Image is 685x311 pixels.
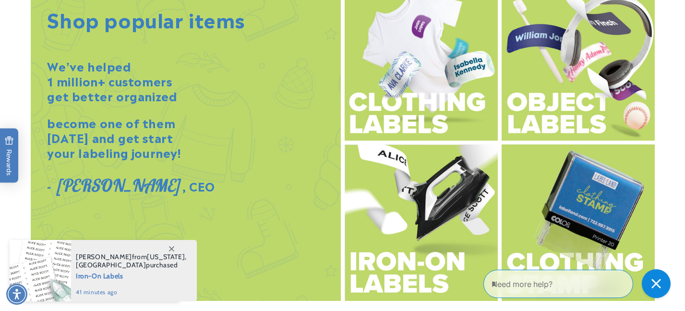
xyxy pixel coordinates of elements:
div: Accessibility Menu [6,284,27,305]
span: [PERSON_NAME] [76,252,132,261]
span: [GEOGRAPHIC_DATA] [76,261,146,269]
span: 41 minutes ago [76,288,187,297]
iframe: Gorgias Floating Chat [483,266,675,301]
h2: Shop popular items [48,6,245,31]
span: [US_STATE] [147,252,185,261]
span: Rewards [5,136,14,176]
span: Iron-On Labels [76,269,187,281]
strong: [PERSON_NAME] [56,175,180,196]
strong: , CEO [182,177,215,194]
img: Iron on label options [345,144,498,301]
strong: We've helped 1 million+ customers get better organized [48,57,178,104]
img: Clothing stamp options [502,144,655,301]
strong: become one of them [DATE] and get start your labeling journey! - [48,114,181,195]
span: from , purchased [76,253,187,269]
